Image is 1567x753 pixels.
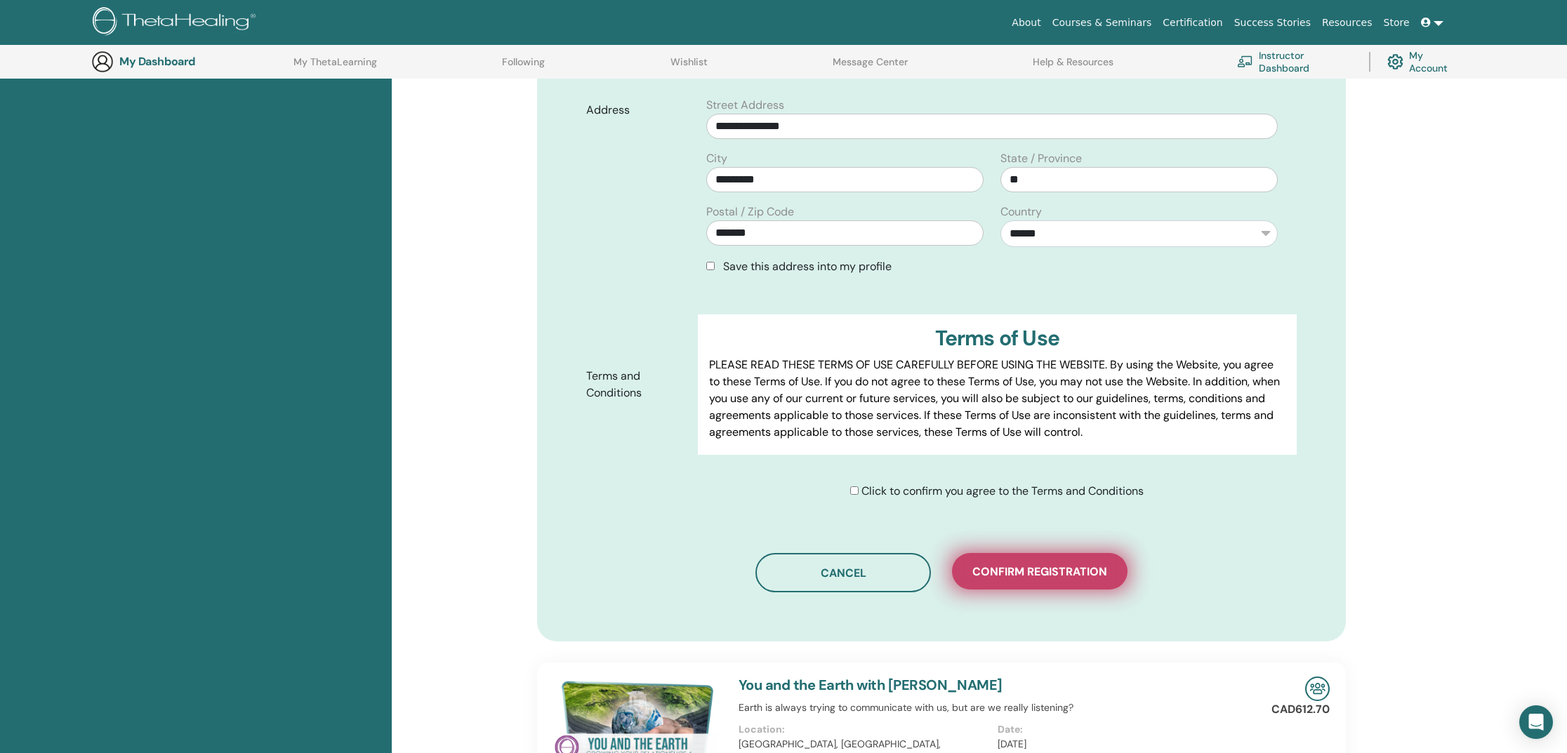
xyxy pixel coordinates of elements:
[119,55,260,68] h3: My Dashboard
[723,259,892,274] span: Save this address into my profile
[709,452,1285,654] p: Lor IpsumDolorsi.ame Cons adipisci elits do eiusm tem incid, utl etdol, magnaali eni adminimve qu...
[998,722,1248,737] p: Date:
[739,722,989,737] p: Location:
[1237,55,1253,67] img: chalkboard-teacher.svg
[1157,10,1228,36] a: Certification
[91,51,114,73] img: generic-user-icon.jpg
[1387,51,1403,74] img: cog.svg
[706,150,727,167] label: City
[998,737,1248,752] p: [DATE]
[1387,46,1462,77] a: My Account
[972,564,1107,579] span: Confirm registration
[821,566,866,580] span: Cancel
[706,97,784,114] label: Street Address
[670,56,708,79] a: Wishlist
[1033,56,1113,79] a: Help & Resources
[93,7,260,39] img: logo.png
[293,56,377,79] a: My ThetaLearning
[502,56,545,79] a: Following
[709,356,1285,441] p: PLEASE READ THESE TERMS OF USE CAREFULLY BEFORE USING THE WEBSITE. By using the Website, you agre...
[739,676,1003,694] a: You and the Earth with [PERSON_NAME]
[755,553,931,592] button: Cancel
[1000,204,1042,220] label: Country
[1378,10,1415,36] a: Store
[709,326,1285,351] h3: Terms of Use
[1316,10,1378,36] a: Resources
[1271,701,1330,718] p: CAD612.70
[576,363,698,406] label: Terms and Conditions
[1229,10,1316,36] a: Success Stories
[833,56,908,79] a: Message Center
[1006,10,1046,36] a: About
[1047,10,1158,36] a: Courses & Seminars
[1305,677,1330,701] img: In-Person Seminar
[576,97,698,124] label: Address
[739,700,1257,715] p: Earth is always trying to communicate with us, but are we really listening?
[706,204,794,220] label: Postal / Zip Code
[952,553,1128,589] button: Confirm registration
[861,484,1144,498] span: Click to confirm you agree to the Terms and Conditions
[1519,705,1553,739] div: Open Intercom Messenger
[1000,150,1082,167] label: State / Province
[1237,46,1352,77] a: Instructor Dashboard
